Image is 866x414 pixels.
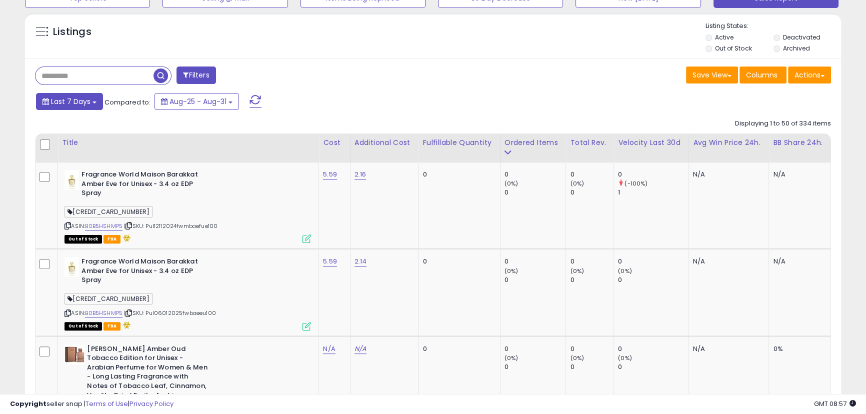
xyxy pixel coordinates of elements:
[323,169,337,179] a: 5.59
[693,257,761,266] div: N/A
[504,267,518,275] small: (0%)
[693,137,764,148] div: Avg Win Price 24h.
[120,321,131,328] i: hazardous material
[323,256,337,266] a: 5.59
[354,344,366,354] a: N/A
[693,170,761,179] div: N/A
[783,33,820,41] label: Deactivated
[686,66,738,83] button: Save View
[570,170,613,179] div: 0
[81,257,203,287] b: Fragrance World Maison Barakkat Amber Eve for Unisex - 3.4 oz EDP Spray
[618,362,688,371] div: 0
[618,354,632,362] small: (0%)
[624,179,647,187] small: (-100%)
[104,97,150,107] span: Compared to:
[323,137,346,148] div: Cost
[773,137,826,148] div: BB Share 24h.
[570,137,609,148] div: Total Rev.
[814,399,856,408] span: 2025-09-8 08:57 GMT
[422,344,492,353] div: 0
[504,179,518,187] small: (0%)
[715,44,751,52] label: Out of Stock
[788,66,831,83] button: Actions
[618,267,632,275] small: (0%)
[618,170,688,179] div: 0
[103,235,120,243] span: FBA
[504,137,562,148] div: Ordered Items
[64,170,311,242] div: ASIN:
[570,362,613,371] div: 0
[64,170,79,190] img: 31vYGUKRMTL._SL40_.jpg
[62,137,314,148] div: Title
[422,257,492,266] div: 0
[715,33,733,41] label: Active
[85,399,128,408] a: Terms of Use
[64,322,102,330] span: All listings that are currently out of stock and unavailable for purchase on Amazon
[64,293,152,304] span: [CREDIT_CARD_NUMBER]
[739,66,786,83] button: Columns
[354,256,367,266] a: 2.14
[705,21,841,31] p: Listing States:
[570,188,613,197] div: 0
[773,344,823,353] div: 0%
[176,66,215,84] button: Filters
[618,188,688,197] div: 1
[504,344,566,353] div: 0
[10,399,46,408] strong: Copyright
[504,275,566,284] div: 0
[129,399,173,408] a: Privacy Policy
[85,222,122,230] a: B0B5HSHMP5
[504,170,566,179] div: 0
[124,309,216,317] span: | SKU: Pul06012025fwbaeeu100
[64,206,152,217] span: [CREDIT_CARD_NUMBER]
[570,179,584,187] small: (0%)
[81,170,203,200] b: Fragrance World Maison Barakkat Amber Eve for Unisex - 3.4 oz EDP Spray
[103,322,120,330] span: FBA
[783,44,810,52] label: Archived
[570,344,613,353] div: 0
[64,235,102,243] span: All listings that are currently out of stock and unavailable for purchase on Amazon
[120,234,131,241] i: hazardous material
[124,222,217,230] span: | SKU: Pul12112024fwmbaefue100
[53,25,91,39] h5: Listings
[51,96,90,106] span: Last 7 Days
[323,344,335,354] a: N/A
[618,257,688,266] div: 0
[64,257,311,329] div: ASIN:
[169,96,226,106] span: Aug-25 - Aug-31
[87,344,208,412] b: [PERSON_NAME] Amber Oud Tobacco Edition for Unisex - Arabian Perfume for Women & Men - Long Lasti...
[618,137,684,148] div: Velocity Last 30d
[618,275,688,284] div: 0
[422,137,495,148] div: Fulfillable Quantity
[693,344,761,353] div: N/A
[422,170,492,179] div: 0
[504,257,566,266] div: 0
[354,137,414,148] div: Additional Cost
[504,354,518,362] small: (0%)
[154,93,239,110] button: Aug-25 - Aug-31
[570,267,584,275] small: (0%)
[10,399,173,409] div: seller snap | |
[504,188,566,197] div: 0
[746,70,777,80] span: Columns
[570,354,584,362] small: (0%)
[618,344,688,353] div: 0
[64,257,79,277] img: 31vYGUKRMTL._SL40_.jpg
[570,275,613,284] div: 0
[354,169,366,179] a: 2.16
[773,257,823,266] div: N/A
[64,344,84,364] img: 41izuyy20pL._SL40_.jpg
[504,362,566,371] div: 0
[85,309,122,317] a: B0B5HSHMP5
[773,170,823,179] div: N/A
[570,257,613,266] div: 0
[36,93,103,110] button: Last 7 Days
[735,119,831,128] div: Displaying 1 to 50 of 334 items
